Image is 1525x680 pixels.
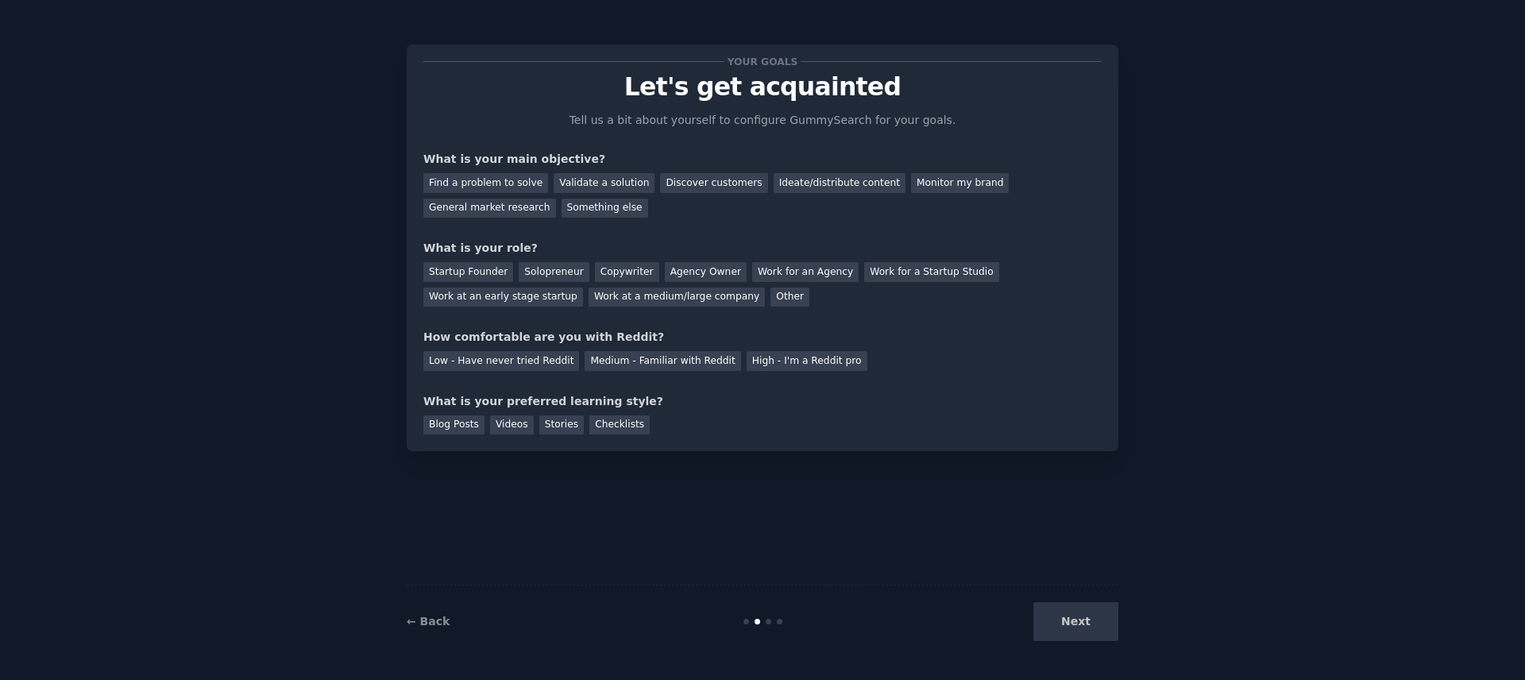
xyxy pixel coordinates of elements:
div: Discover customers [660,173,767,193]
div: Find a problem to solve [423,173,548,193]
div: High - I'm a Reddit pro [747,351,867,371]
p: Tell us a bit about yourself to configure GummySearch for your goals. [562,112,963,129]
div: Medium - Familiar with Reddit [585,351,740,371]
div: What is your main objective? [423,151,1102,168]
div: Work for an Agency [752,262,859,282]
div: Startup Founder [423,262,513,282]
div: Work at a medium/large company [589,288,765,307]
div: Work for a Startup Studio [864,262,998,282]
div: How comfortable are you with Reddit? [423,329,1102,346]
p: Let's get acquainted [423,73,1102,101]
div: Videos [490,415,534,435]
div: Checklists [589,415,650,435]
a: ← Back [407,615,450,628]
div: Agency Owner [665,262,747,282]
div: Monitor my brand [911,173,1009,193]
div: Other [770,288,809,307]
div: Ideate/distribute content [774,173,905,193]
div: What is your preferred learning style? [423,393,1102,410]
div: What is your role? [423,240,1102,257]
span: Your goals [724,53,801,70]
div: Validate a solution [554,173,654,193]
div: Stories [539,415,584,435]
div: Copywriter [595,262,659,282]
div: Something else [562,199,648,218]
div: Solopreneur [519,262,589,282]
div: Blog Posts [423,415,485,435]
div: Low - Have never tried Reddit [423,351,579,371]
div: General market research [423,199,556,218]
div: Work at an early stage startup [423,288,583,307]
